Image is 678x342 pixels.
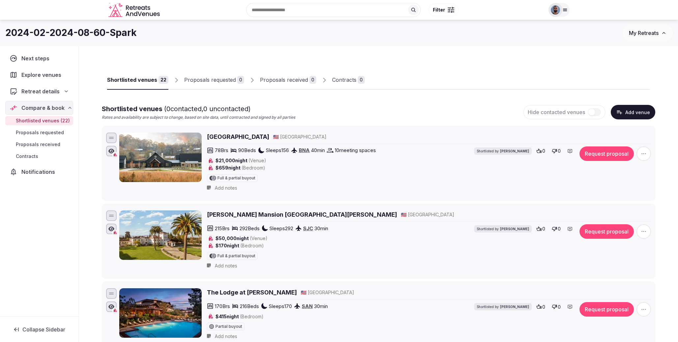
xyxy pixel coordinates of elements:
[429,4,459,16] button: Filter
[108,3,161,17] svg: Retreats and Venues company logo
[215,313,264,320] span: $415 night
[16,153,38,160] span: Contracts
[534,146,547,156] button: 0
[158,76,168,84] div: 22
[401,212,407,217] span: 🇺🇸
[217,176,255,180] span: Full & partial buyout
[207,288,297,296] a: The Lodge at [PERSON_NAME]
[248,158,266,163] span: (Venue)
[528,109,585,115] span: Hide contacted venues
[302,303,313,309] a: SAN
[238,147,256,154] span: 90 Beds
[5,322,73,337] button: Collapse Sidebar
[21,168,58,176] span: Notifications
[16,117,70,124] span: Shortlisted venues (22)
[500,227,529,231] span: [PERSON_NAME]
[5,128,73,137] a: Proposals requested
[550,224,563,233] button: 0
[303,225,313,232] a: SJC
[308,289,354,296] span: [GEOGRAPHIC_DATA]
[240,303,259,310] span: 216 Beds
[21,87,60,95] span: Retreat details
[240,225,260,232] span: 292 Beds
[102,115,295,120] p: Rates and availability are subject to change, based on site data, until contracted and signed by ...
[579,146,634,161] button: Request proposal
[260,71,316,90] a: Proposals received0
[250,235,268,241] span: (Venue)
[215,185,237,191] span: Add notes
[16,129,64,136] span: Proposals requested
[22,326,65,333] span: Collapse Sidebar
[108,3,161,17] a: Visit the homepage
[623,25,673,41] button: My Retreats
[266,147,289,154] span: Sleeps 156
[241,165,265,171] span: (Bedroom)
[207,133,269,141] a: [GEOGRAPHIC_DATA]
[164,105,251,113] span: ( 0 contacted, 0 uncontacted)
[332,71,365,90] a: Contracts0
[314,303,328,310] span: 30 min
[273,134,279,140] button: 🇺🇸
[119,133,202,182] img: Southall Farm & Inn
[629,30,659,36] span: My Retreats
[5,140,73,149] a: Proposals received
[184,71,244,90] a: Proposals requested0
[215,235,268,242] span: $50,000 night
[119,288,202,338] img: The Lodge at Torrey Pines
[500,149,529,153] span: [PERSON_NAME]
[579,302,634,317] button: Request proposal
[107,76,157,84] div: Shortlisted venues
[534,302,547,311] button: 0
[240,314,264,319] span: (Bedroom)
[301,290,306,295] span: 🇺🇸
[299,147,310,153] a: BNA
[558,304,561,310] span: 0
[215,333,237,340] span: Add notes
[542,226,545,232] span: 0
[551,5,560,15] img: oliver.kattan
[237,76,244,84] div: 0
[558,148,561,154] span: 0
[207,210,397,219] a: [PERSON_NAME] Mansion [GEOGRAPHIC_DATA][PERSON_NAME]
[5,68,73,82] a: Explore venues
[102,105,251,113] span: Shortlisted venues
[119,210,202,260] img: Hayes Mansion San Jose
[215,225,230,232] span: 215 Brs
[217,254,255,258] span: Full & partial buyout
[215,147,228,154] span: 78 Brs
[332,76,356,84] div: Contracts
[269,225,293,232] span: Sleeps 292
[184,76,236,84] div: Proposals requested
[240,243,264,248] span: (Bedroom)
[5,51,73,65] a: Next steps
[408,211,454,218] span: [GEOGRAPHIC_DATA]
[215,263,237,269] span: Add notes
[21,104,65,112] span: Compare & book
[579,224,634,239] button: Request proposal
[433,7,445,13] span: Filter
[280,134,326,140] span: [GEOGRAPHIC_DATA]
[474,147,532,155] div: Shortlisted by
[215,157,266,164] span: $21,000 night
[215,165,265,171] span: $659 night
[550,302,563,311] button: 0
[215,303,230,310] span: 170 Brs
[21,71,64,79] span: Explore venues
[215,242,264,249] span: $170 night
[269,303,292,310] span: Sleeps 170
[107,71,168,90] a: Shortlisted venues22
[311,147,325,154] span: 40 min
[5,26,137,39] h1: 2024-02-2024-08-60-Spark
[474,225,532,233] div: Shortlisted by
[542,304,545,310] span: 0
[534,224,547,233] button: 0
[335,147,376,154] span: 10 meeting spaces
[401,211,407,218] button: 🇺🇸
[474,303,532,310] div: Shortlisted by
[500,304,529,309] span: [PERSON_NAME]
[550,146,563,156] button: 0
[5,116,73,125] a: Shortlisted venues (22)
